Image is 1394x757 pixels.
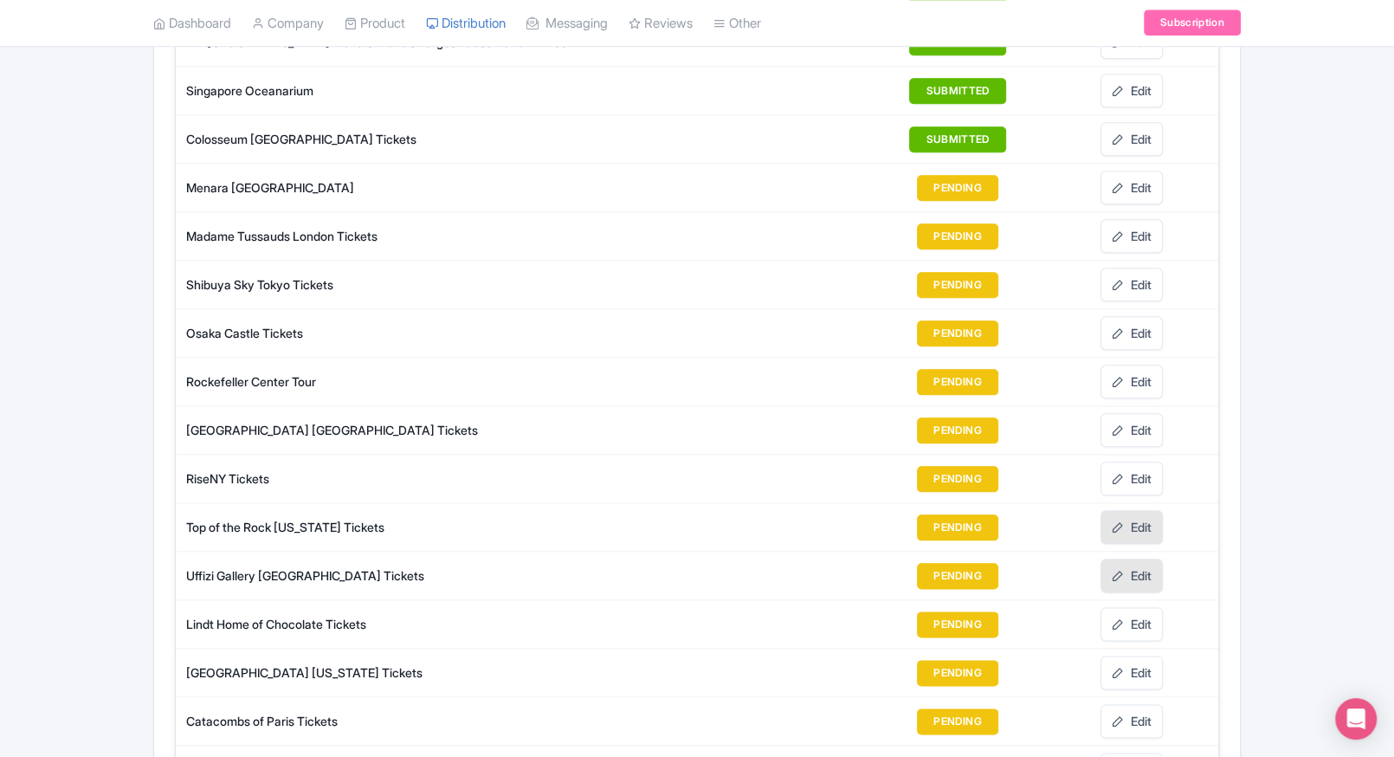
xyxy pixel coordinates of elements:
button: PENDING [917,708,998,734]
div: Rockefeller Center Tour [186,372,696,391]
button: PENDING [917,563,998,589]
a: Edit [1100,268,1163,301]
div: Lindt Home of Chocolate Tickets [186,615,696,633]
button: PENDING [917,369,998,395]
div: Open Intercom Messenger [1335,698,1377,740]
a: Edit [1100,704,1163,738]
a: Edit [1100,559,1163,592]
button: SUBMITTED [909,78,1005,104]
a: Edit [1100,122,1163,156]
div: Colosseum [GEOGRAPHIC_DATA] Tickets [186,130,696,148]
a: Edit [1100,413,1163,447]
a: Edit [1100,462,1163,495]
div: [GEOGRAPHIC_DATA] [GEOGRAPHIC_DATA] Tickets [186,421,696,439]
a: Edit [1100,607,1163,641]
div: Uffizi Gallery [GEOGRAPHIC_DATA] Tickets [186,566,696,585]
button: PENDING [917,611,998,637]
a: Edit [1100,74,1163,107]
a: Edit [1100,656,1163,689]
button: PENDING [917,272,998,298]
button: PENDING [917,514,998,540]
button: PENDING [917,660,998,686]
div: Catacombs of Paris Tickets [186,712,696,730]
button: SUBMITTED [909,126,1005,152]
div: Osaka Castle Tickets [186,324,696,342]
a: Edit [1100,171,1163,204]
button: PENDING [917,466,998,492]
a: Edit [1100,510,1163,544]
a: Subscription [1144,10,1241,36]
a: Edit [1100,219,1163,253]
button: PENDING [917,223,998,249]
div: Singapore Oceanarium [186,81,696,100]
a: Edit [1100,316,1163,350]
a: Edit [1100,365,1163,398]
button: PENDING [917,175,998,201]
div: RiseNY Tickets [186,469,696,488]
button: PENDING [917,417,998,443]
div: Top of the Rock [US_STATE] Tickets [186,518,696,536]
div: [GEOGRAPHIC_DATA] [US_STATE] Tickets [186,663,696,682]
button: PENDING [917,320,998,346]
div: Menara [GEOGRAPHIC_DATA] [186,178,696,197]
div: Shibuya Sky Tokyo Tickets [186,275,696,294]
div: Madame Tussauds London Tickets [186,227,696,245]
